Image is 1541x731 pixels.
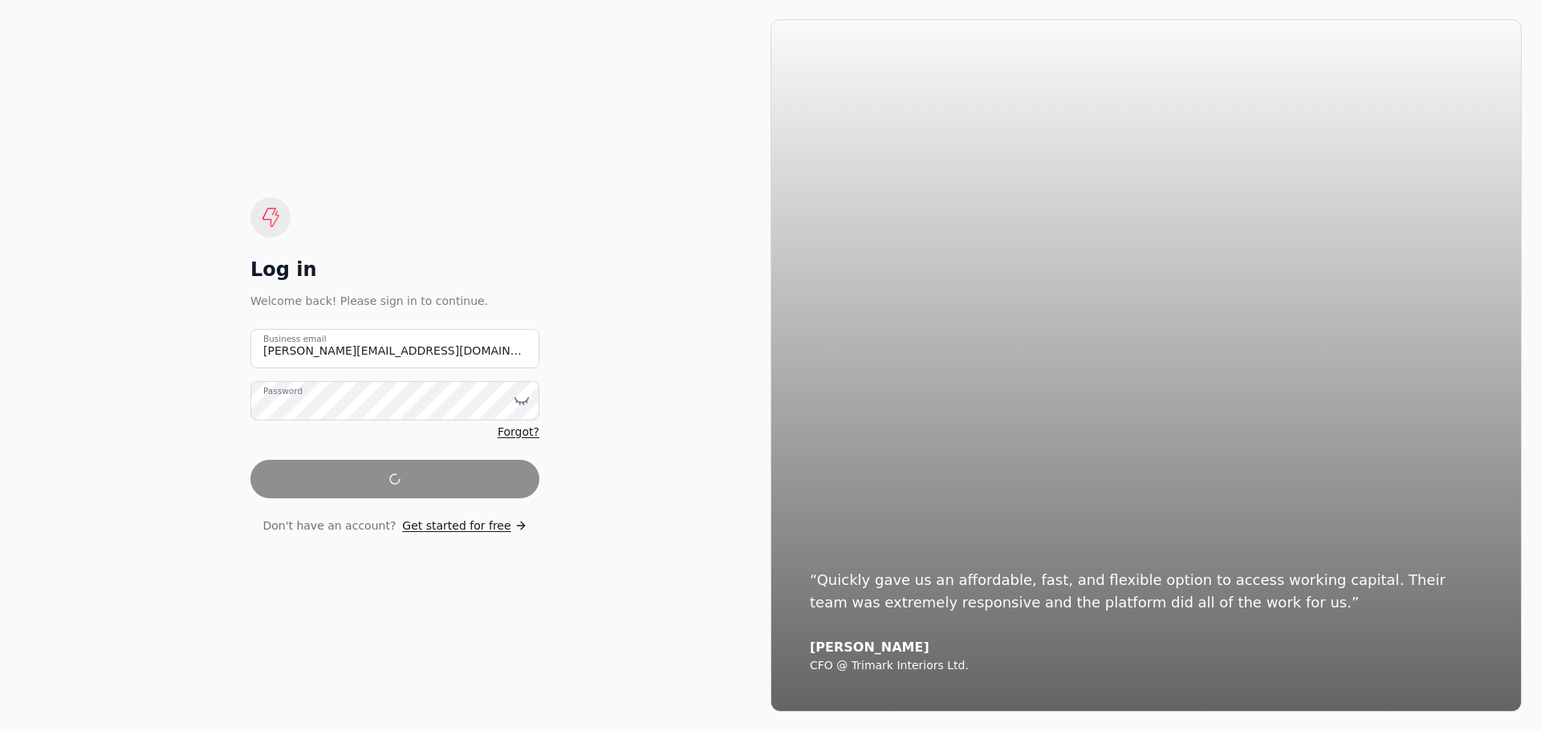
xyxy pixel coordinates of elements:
[263,384,303,397] label: Password
[498,424,539,441] a: Forgot?
[402,518,527,534] a: Get started for free
[402,518,510,534] span: Get started for free
[250,257,539,282] div: Log in
[810,659,1482,673] div: CFO @ Trimark Interiors Ltd.
[262,518,396,534] span: Don't have an account?
[810,640,1482,656] div: [PERSON_NAME]
[250,292,539,310] div: Welcome back! Please sign in to continue.
[810,569,1482,614] div: “Quickly gave us an affordable, fast, and flexible option to access working capital. Their team w...
[263,332,327,345] label: Business email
